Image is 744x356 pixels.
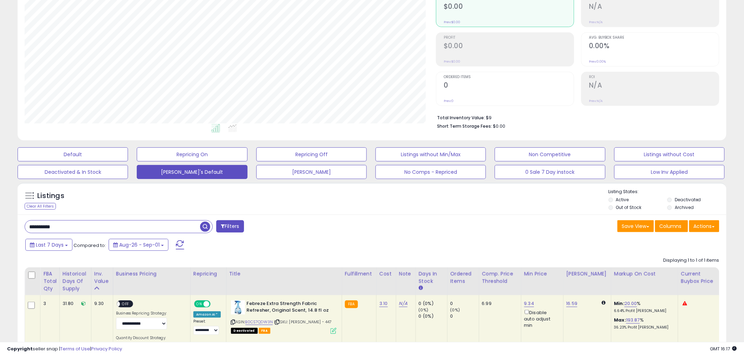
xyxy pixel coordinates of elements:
button: Deactivated & In Stock [18,165,128,179]
div: Days In Stock [419,270,444,285]
div: Comp. Price Threshold [482,270,518,285]
button: Filters [216,220,244,233]
span: All listings that are unavailable for purchase on Amazon for any reason other than out-of-stock [231,328,258,334]
b: Short Term Storage Fees: [437,123,492,129]
small: Days In Stock. [419,285,423,291]
div: Amazon AI * [193,311,221,318]
span: ROI [589,75,719,79]
span: | SKU: [PERSON_NAME] - 447 [274,319,332,325]
div: Markup on Cost [614,270,675,278]
div: 6.99 [482,300,516,307]
div: Min Price [524,270,560,278]
div: Disable auto adjust min [524,309,558,329]
span: FBA [259,328,271,334]
div: Inv. value [94,270,110,285]
b: Total Inventory Value: [437,115,485,121]
span: ON [195,301,204,307]
a: 3.10 [379,300,388,307]
h2: $0.00 [444,2,574,12]
span: Aug-26 - Sep-01 [119,241,160,248]
div: % [614,300,673,313]
h5: Listings [37,191,64,201]
small: (0%) [450,307,460,313]
a: Privacy Policy [91,345,122,352]
button: Actions [689,220,719,232]
h2: 0.00% [589,42,719,51]
small: FBA [345,300,358,308]
button: Repricing On [137,147,247,161]
small: (0%) [419,307,429,313]
div: Fulfillment [345,270,373,278]
div: Title [229,270,339,278]
div: Note [399,270,413,278]
a: 16.59 [566,300,578,307]
a: 9.34 [524,300,534,307]
label: Archived [675,204,694,210]
div: Clear All Filters [25,203,56,210]
a: 193.87 [626,317,640,324]
button: [PERSON_NAME]'s Default [137,165,247,179]
small: Prev: 0 [444,99,454,103]
button: Listings without Min/Max [376,147,486,161]
div: Historical Days Of Supply [63,270,88,292]
a: 20.00 [624,300,637,307]
b: Min: [614,300,625,307]
label: Business Repricing Strategy: [116,311,167,316]
div: Repricing [193,270,223,278]
button: Aug-26 - Sep-01 [109,239,168,251]
div: 31.80 [63,300,86,307]
span: Last 7 Days [36,241,64,248]
span: 2025-09-9 16:17 GMT [710,345,737,352]
h2: $0.00 [444,42,574,51]
button: Default [18,147,128,161]
div: 0 (0%) [419,300,447,307]
span: OFF [210,301,221,307]
div: Ordered Items [450,270,476,285]
div: 0 [450,313,479,319]
button: Repricing Off [256,147,367,161]
div: 0 (0%) [419,313,447,319]
small: Prev: N/A [589,99,603,103]
p: 36.23% Profit [PERSON_NAME] [614,325,673,330]
button: Non Competitive [495,147,605,161]
span: Compared to: [73,242,106,249]
button: Low Inv Applied [614,165,725,179]
small: Prev: $0.00 [444,59,460,64]
b: Febreze Extra Strength Fabric Refresher, Original Scent, 14.8 fl oz [247,300,332,315]
label: Active [616,197,629,203]
button: 0 Sale 7 Day instock [495,165,605,179]
button: Columns [655,220,688,232]
div: [PERSON_NAME] [566,270,608,278]
span: Profit [444,36,574,40]
li: $9 [437,113,714,121]
span: Ordered Items [444,75,574,79]
label: Out of Stock [616,204,642,210]
a: Terms of Use [60,345,90,352]
button: Listings without Cost [614,147,725,161]
label: Deactivated [675,197,701,203]
div: Current Buybox Price [681,270,717,285]
strong: Copyright [7,345,33,352]
div: ASIN: [231,300,336,333]
h2: N/A [589,81,719,91]
button: Last 7 Days [25,239,72,251]
p: 6.64% Profit [PERSON_NAME] [614,309,673,313]
span: $0.00 [493,123,505,129]
div: Business Pricing [116,270,187,278]
div: % [614,317,673,330]
h2: N/A [589,2,719,12]
span: OFF [120,301,131,307]
small: Prev: N/A [589,20,603,24]
button: [PERSON_NAME] [256,165,367,179]
small: Prev: 0.00% [589,59,606,64]
p: Listing States: [609,189,726,195]
a: N/A [399,300,408,307]
div: 9.30 [94,300,108,307]
img: 41sh7OgEwML._SL40_.jpg [231,300,245,314]
div: Cost [379,270,393,278]
div: FBA Total Qty [43,270,57,292]
label: Quantity Discount Strategy: [116,336,167,341]
div: 3 [43,300,54,307]
div: 0 [450,300,479,307]
div: Displaying 1 to 1 of 1 items [663,257,719,264]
